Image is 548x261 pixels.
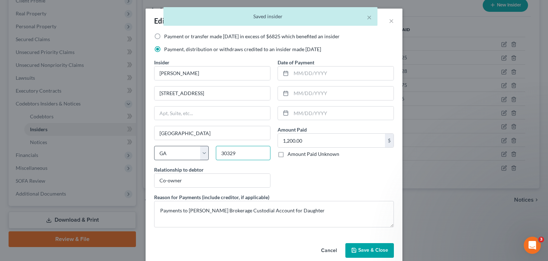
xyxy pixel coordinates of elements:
span: Save & Close [358,247,388,253]
button: Save & Close [345,243,394,258]
iframe: Intercom live chat [524,237,541,254]
div: $ [385,134,394,147]
label: Payment or transfer made [DATE] in excess of $6825 which benefited an insider [164,33,340,40]
input: 0.00 [278,134,385,147]
input: Enter name... [154,67,270,80]
label: Date of Payment [278,59,314,66]
label: Reason for Payments (include creditor, if applicable) [154,193,269,201]
span: Insider [154,59,169,65]
input: -- [154,174,270,187]
label: Relationship to debtor [154,166,204,173]
label: Amount Paid [278,126,307,133]
input: MM/DD/YYYY [291,67,394,80]
div: Saved insider [169,13,372,20]
input: Enter zip... [216,146,270,160]
button: Cancel [315,244,342,258]
button: × [367,13,372,21]
input: Enter city [154,126,270,140]
input: MM/DD/YYYY [291,87,394,100]
input: MM/DD/YYYY [291,107,394,120]
label: Payment, distribution or withdraws credited to an insider made [DATE] [164,46,321,53]
span: 3 [538,237,544,242]
input: Enter address... [154,87,270,100]
input: Apt, Suite, etc... [154,107,270,120]
label: Amount Paid Unknown [288,151,339,158]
